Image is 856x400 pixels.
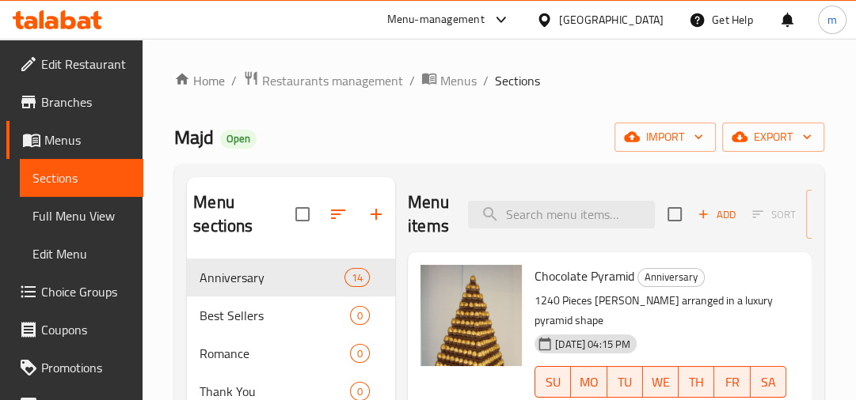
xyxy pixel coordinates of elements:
span: Select section first [742,202,806,227]
span: Best Sellers [200,306,350,325]
nav: breadcrumb [174,70,824,91]
div: Romance0 [187,334,395,372]
input: search [468,201,655,228]
a: Menus [6,121,143,159]
span: Edit Restaurant [41,55,131,74]
li: / [231,71,237,90]
span: Add item [691,202,742,227]
a: Branches [6,83,143,121]
span: Majd [174,119,214,155]
span: 0 [351,308,369,323]
span: Choice Groups [41,282,131,301]
span: Sections [32,168,131,187]
div: items [344,268,370,287]
h2: Menu sections [193,191,295,238]
span: Branches [41,92,131,111]
span: export [735,127,812,147]
h2: Menu items [408,191,449,238]
button: import [614,123,716,152]
span: FR [721,371,744,394]
span: WE [649,371,672,394]
span: SA [757,371,780,394]
span: TH [685,371,708,394]
button: WE [643,366,679,398]
span: Add [695,206,738,224]
span: Menus [440,71,477,90]
span: Edit Menu [32,244,131,263]
li: / [483,71,489,90]
span: TU [614,371,637,394]
span: Promotions [41,358,131,377]
a: Choice Groups [6,273,143,311]
a: Promotions [6,349,143,387]
button: MO [571,366,607,398]
a: Edit Restaurant [6,45,143,83]
span: Open [220,132,257,145]
div: items [350,306,370,325]
a: Coupons [6,311,143,349]
span: Sort sections [319,195,357,233]
a: Restaurants management [243,70,403,91]
span: MO [577,371,600,394]
div: Anniversary [637,268,705,287]
button: SU [535,366,571,398]
span: Restaurants management [262,71,403,90]
span: import [627,127,703,147]
span: Sections [495,71,540,90]
span: Full Menu View [32,206,131,225]
span: m [827,11,837,28]
span: SU [542,371,565,394]
span: [DATE] 04:15 PM [549,337,637,352]
div: Best Sellers0 [187,296,395,334]
button: TU [607,366,643,398]
div: Open [220,130,257,149]
div: Menu-management [387,10,485,29]
p: 1240 Pieces [PERSON_NAME] arranged in a luxury pyramid shape [535,291,786,330]
span: 14 [345,270,369,285]
button: SA [751,366,786,398]
button: FR [714,366,750,398]
button: TH [679,366,714,398]
span: Anniversary [638,268,704,286]
a: Sections [20,159,143,197]
a: Home [174,71,225,90]
a: Edit Menu [20,235,143,273]
div: [GEOGRAPHIC_DATA] [559,11,664,28]
span: Anniversary [200,268,344,287]
a: Menus [421,70,477,91]
a: Full Menu View [20,197,143,235]
span: Select all sections [286,198,319,231]
img: Chocolate Pyramid [420,265,522,366]
span: 0 [351,346,369,361]
span: Select section [658,198,691,231]
button: Add [691,202,742,227]
button: Add section [357,195,395,233]
span: Coupons [41,320,131,339]
div: Anniversary14 [187,258,395,296]
div: items [350,344,370,363]
span: 0 [351,384,369,399]
span: Romance [200,344,350,363]
span: Menus [44,130,131,149]
li: / [409,71,415,90]
button: export [722,123,824,152]
span: Chocolate Pyramid [535,264,634,288]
